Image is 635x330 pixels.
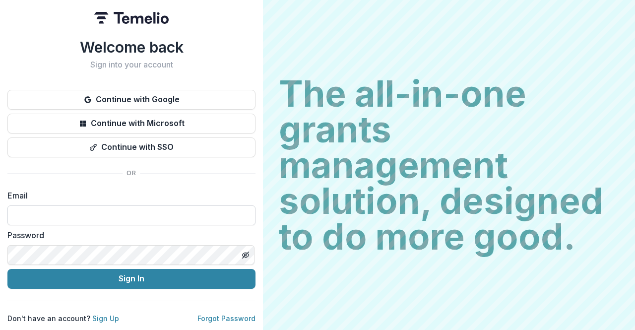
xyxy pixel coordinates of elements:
button: Continue with Microsoft [7,114,255,133]
h1: Welcome back [7,38,255,56]
label: Password [7,229,250,241]
p: Don't have an account? [7,313,119,324]
button: Continue with Google [7,90,255,110]
button: Sign In [7,269,255,289]
button: Continue with SSO [7,137,255,157]
button: Toggle password visibility [238,247,254,263]
a: Sign Up [92,314,119,323]
a: Forgot Password [197,314,255,323]
label: Email [7,190,250,201]
img: Temelio [94,12,169,24]
h2: Sign into your account [7,60,255,69]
